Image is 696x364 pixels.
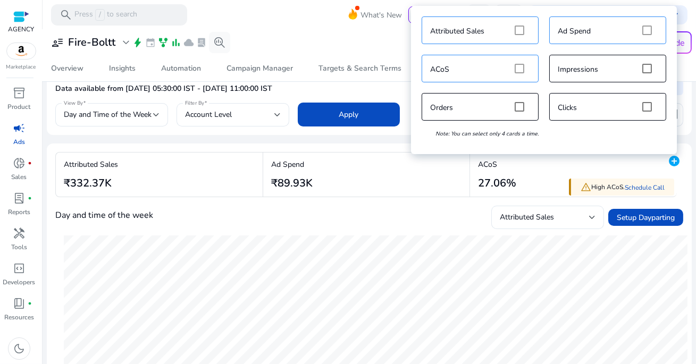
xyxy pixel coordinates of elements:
button: search_insights [209,32,230,53]
img: amazon.svg [7,43,36,59]
h3: 27.06% [478,177,516,190]
button: Apply [298,103,400,126]
div: Overview [51,65,83,72]
p: IN [511,5,519,24]
p: Attributed Sales [64,159,118,170]
p: Impressions [558,64,598,75]
span: event [145,37,156,48]
span: Account Level [185,109,232,120]
div: Targets & Search Terms [318,65,401,72]
span: user_attributes [51,36,64,49]
h3: Fire-Boltt [68,36,115,49]
p: Data available from [DATE] 05:30:00 IST - [DATE] 11:00:00 IST [55,83,272,94]
p: ACoS [478,159,516,170]
span: bolt [132,37,143,48]
span: What's New [360,6,402,24]
p: Orders [430,102,453,113]
mat-label: View By [64,99,83,107]
span: code_blocks [13,262,26,275]
div: Campaign Manager [227,65,293,72]
h4: Day and time of the week [55,210,153,221]
mat-icon: add_circle [668,155,681,167]
p: Reports [8,207,30,217]
span: / [95,9,105,21]
span: search_insights [213,36,226,49]
p: Product [8,102,31,112]
span: fiber_manual_record [28,301,32,306]
span: fiber_manual_record [28,196,32,200]
p: AGENCY [8,24,34,34]
span: cloud [183,37,194,48]
span: fiber_manual_record [28,161,32,165]
p: Marketplace [6,63,36,71]
button: Setup Dayparting [608,209,683,226]
span: book_4 [13,297,26,310]
p: Resources [4,312,34,322]
button: chatChat Now [408,6,464,23]
span: warning [581,182,591,192]
span: Day and Time of the Week [64,109,152,120]
span: family_history [158,37,169,48]
span: Setup Dayparting [617,212,675,223]
span: dark_mode [13,342,26,355]
h3: ₹89.93K [271,177,313,190]
div: Insights [109,65,136,72]
p: Clicks [558,102,577,113]
span: inventory_2 [13,87,26,99]
p: Press to search [74,9,137,21]
span: lab_profile [13,192,26,205]
mat-label: Filter By [185,99,205,107]
p: Developers [3,277,36,287]
span: campaign [13,122,26,134]
span: lab_profile [196,37,207,48]
span: handyman [13,227,26,240]
p: Sales [12,172,27,182]
span: donut_small [13,157,26,170]
h3: ₹332.37K [64,177,118,190]
a: Schedule Call [625,183,665,192]
div: Automation [161,65,201,72]
span: search [60,9,72,21]
button: hub [468,4,490,26]
span: expand_more [120,36,132,49]
span: bar_chart [171,37,181,48]
p: Ads [13,137,25,147]
p: Ad Spend [271,159,313,170]
span: Attributed Sales [500,212,554,222]
div: High ACoS. [569,179,674,196]
p: Tools [11,242,27,252]
span: Apply [339,109,359,120]
i: Note: You can select only 4 cards a time. [435,130,539,138]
